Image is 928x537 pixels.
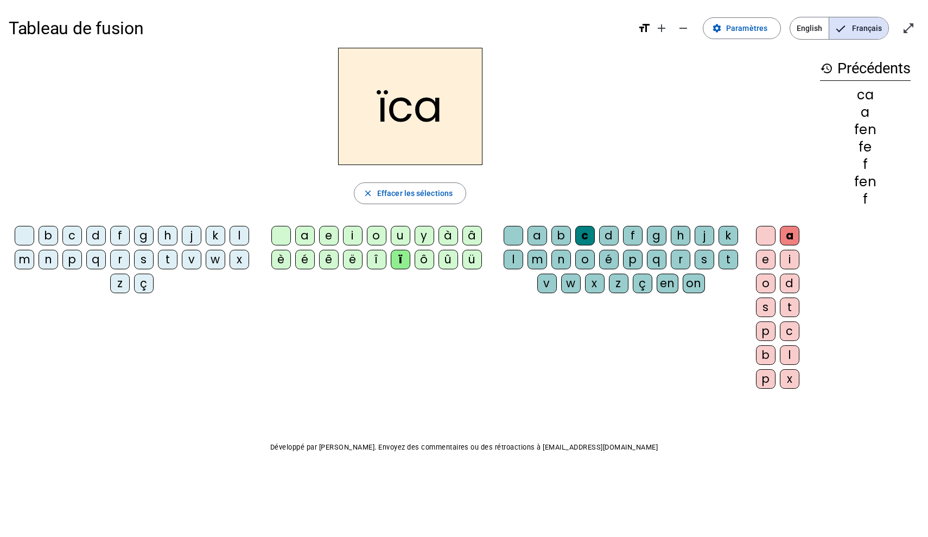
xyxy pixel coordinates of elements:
div: w [561,274,581,293]
div: p [62,250,82,269]
div: t [719,250,738,269]
div: b [551,226,571,245]
div: p [756,369,776,389]
div: ê [319,250,339,269]
div: d [599,226,619,245]
mat-icon: remove [677,22,690,35]
div: â [462,226,482,245]
div: p [623,250,643,269]
div: o [756,274,776,293]
div: s [756,298,776,317]
div: c [62,226,82,245]
div: m [15,250,34,269]
div: t [780,298,799,317]
div: g [647,226,666,245]
div: m [527,250,547,269]
div: h [671,226,690,245]
div: ç [633,274,652,293]
div: z [609,274,628,293]
div: è [271,250,291,269]
div: q [647,250,666,269]
div: o [367,226,386,245]
button: Augmenter la taille de la police [651,17,672,39]
div: x [780,369,799,389]
button: Diminuer la taille de la police [672,17,694,39]
div: j [695,226,714,245]
div: a [527,226,547,245]
div: y [415,226,434,245]
div: é [599,250,619,269]
div: fen [820,123,911,136]
div: f [623,226,643,245]
div: l [504,250,523,269]
div: ë [343,250,363,269]
div: fen [820,175,911,188]
div: i [780,250,799,269]
div: k [206,226,225,245]
h2: ïca [338,48,482,165]
div: ï [391,250,410,269]
div: ca [820,89,911,102]
mat-icon: history [820,62,833,75]
div: fe [820,141,911,154]
div: k [719,226,738,245]
div: c [575,226,595,245]
div: z [110,274,130,293]
div: a [820,106,911,119]
div: à [438,226,458,245]
div: l [230,226,249,245]
div: x [585,274,605,293]
div: a [295,226,315,245]
div: b [39,226,58,245]
button: Entrer en plein écran [898,17,919,39]
mat-icon: format_size [638,22,651,35]
div: w [206,250,225,269]
div: r [671,250,690,269]
button: Paramètres [703,17,781,39]
div: c [780,321,799,341]
div: f [820,193,911,206]
h1: Tableau de fusion [9,11,629,46]
div: ç [134,274,154,293]
div: v [182,250,201,269]
div: d [86,226,106,245]
div: x [230,250,249,269]
div: f [820,158,911,171]
div: h [158,226,177,245]
div: j [182,226,201,245]
span: English [790,17,829,39]
div: s [134,250,154,269]
p: Développé par [PERSON_NAME]. Envoyez des commentaires ou des rétroactions à [EMAIL_ADDRESS][DOMAI... [9,441,919,454]
div: n [551,250,571,269]
div: d [780,274,799,293]
mat-icon: open_in_full [902,22,915,35]
div: l [780,345,799,365]
div: e [319,226,339,245]
mat-icon: add [655,22,668,35]
div: q [86,250,106,269]
span: Français [829,17,888,39]
div: ü [462,250,482,269]
div: é [295,250,315,269]
div: ô [415,250,434,269]
div: a [780,226,799,245]
div: f [110,226,130,245]
div: v [537,274,557,293]
div: û [438,250,458,269]
div: en [657,274,678,293]
div: î [367,250,386,269]
div: e [756,250,776,269]
mat-icon: close [363,188,373,198]
div: b [756,345,776,365]
mat-icon: settings [712,23,722,33]
div: s [695,250,714,269]
div: o [575,250,595,269]
div: r [110,250,130,269]
h3: Précédents [820,56,911,81]
div: i [343,226,363,245]
div: p [756,321,776,341]
span: Effacer les sélections [377,187,453,200]
div: u [391,226,410,245]
mat-button-toggle-group: Language selection [790,17,889,40]
button: Effacer les sélections [354,182,466,204]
